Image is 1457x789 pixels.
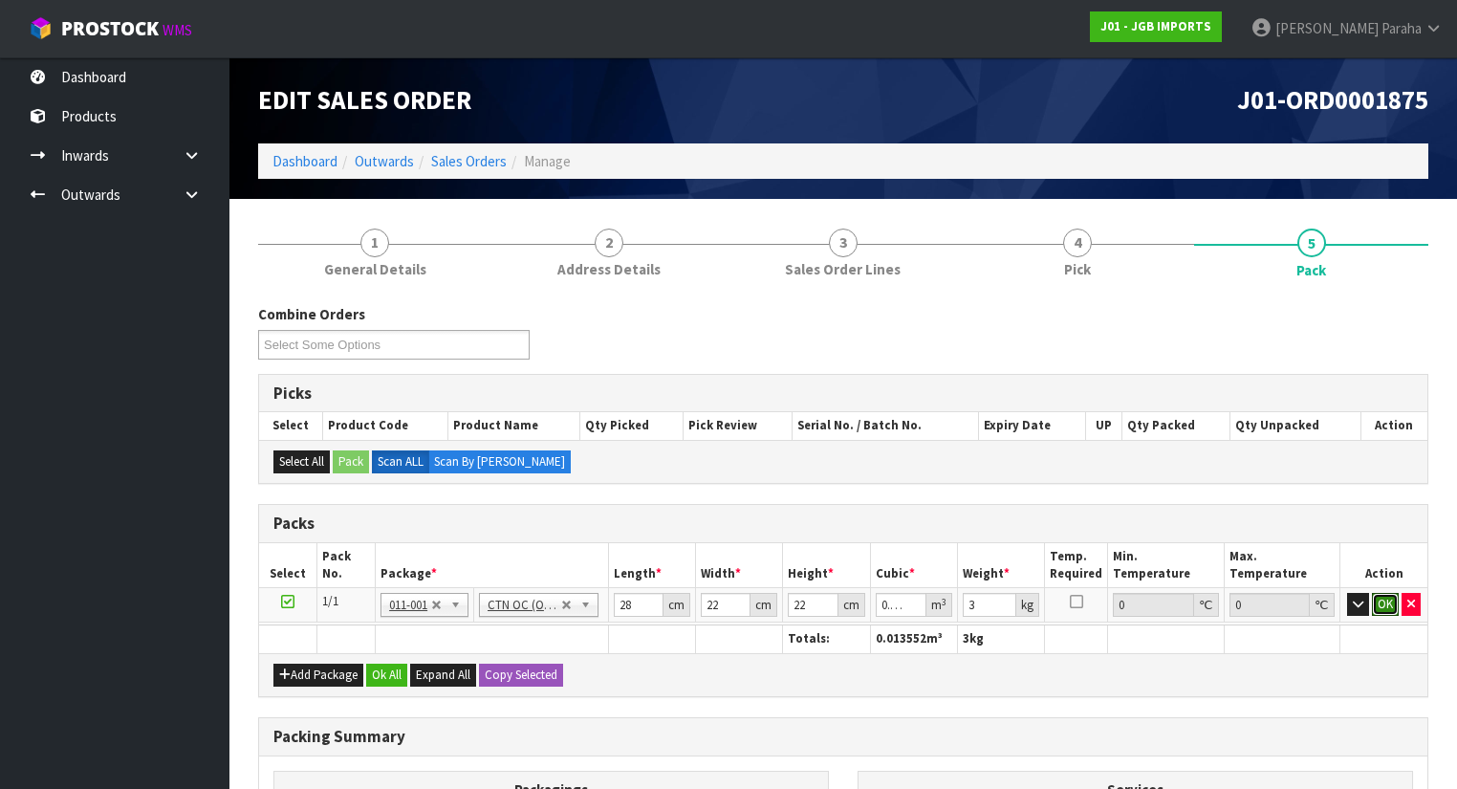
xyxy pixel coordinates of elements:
span: ProStock [61,16,159,41]
h3: Picks [273,384,1413,403]
th: Name [492,624,697,668]
th: Cubic [870,543,957,588]
h3: Packing Summary [273,728,1413,746]
img: cube-alt.png [29,16,53,40]
th: Pick Review [683,412,792,439]
span: [PERSON_NAME] [1275,19,1379,37]
th: Code [376,624,492,668]
span: J01-ORD0001875 [1237,83,1428,116]
button: Select All [273,450,330,473]
th: Serial No. / Batch No. [697,624,872,668]
button: Pack [333,450,369,473]
span: Manage [524,152,571,170]
label: Scan By [PERSON_NAME] [428,450,571,473]
th: Product Name [448,412,580,439]
small: WMS [163,21,192,39]
span: 0.013552 [876,630,926,647]
th: Qty Packed [960,624,1048,668]
span: 1/1 [322,593,338,609]
th: Select [259,412,323,439]
th: Action [1339,624,1427,668]
span: Edit Sales Order [258,83,471,116]
th: Pack No. [317,543,376,588]
button: OK [1372,593,1399,616]
a: Sales Orders [431,152,507,170]
div: cm [838,593,865,617]
div: cm [750,593,777,617]
th: Max. Temperature [1223,624,1339,668]
span: General Details [324,259,426,279]
th: Height [783,543,870,588]
div: kg [1016,593,1039,617]
span: 4 [1063,229,1092,257]
span: 5 [1297,229,1326,257]
a: J01 - JGB IMPORTS [1090,11,1222,42]
th: UP [1085,412,1122,439]
span: 3 [963,630,969,647]
label: Combine Orders [258,304,365,324]
div: cm [663,593,690,617]
button: Add Package [273,664,363,687]
strong: J01 - JGB IMPORTS [1100,18,1211,34]
sup: 3 [942,596,946,608]
th: Expiry Date [873,624,961,668]
th: Select [259,543,317,588]
span: Expand All [416,667,470,683]
a: Outwards [355,152,414,170]
h3: Packs [273,515,1413,533]
span: CTN OC (OCCASIONAL) [488,594,561,617]
div: ℃ [1194,593,1219,617]
th: Serial No. / Batch No. [793,412,978,439]
button: Copy Selected [479,664,563,687]
th: Min. Temperature [1106,624,1223,668]
th: Expiry Date [978,412,1085,439]
a: Dashboard [272,152,337,170]
th: Action [1340,543,1427,588]
span: Sales Order Lines [785,259,901,279]
th: # [259,624,376,668]
th: Qty Packed [1122,412,1230,439]
div: ℃ [1310,593,1335,617]
th: kg [958,625,1045,653]
th: Weight [958,543,1045,588]
th: Package [376,543,609,588]
button: Ok All [366,664,407,687]
span: 011-001 [389,594,431,617]
th: Totals: [783,625,870,653]
th: Temp. Required [1045,543,1108,588]
span: 2 [595,229,623,257]
th: Qty Picked [580,412,684,439]
button: Expand All [410,664,476,687]
th: Product Code [323,412,448,439]
th: Action [1360,412,1427,439]
label: Scan ALL [372,450,429,473]
th: m³ [870,625,957,653]
span: Pack [1296,260,1326,280]
th: Width [696,543,783,588]
span: Address Details [557,259,661,279]
th: Max. Temperature [1224,543,1340,588]
span: 1 [360,229,389,257]
th: Min. Temperature [1108,543,1225,588]
div: m [926,593,952,617]
th: Length [609,543,696,588]
th: Qty Unpacked [1230,412,1361,439]
span: Pick [1064,259,1091,279]
th: DG Class [1048,624,1106,668]
span: 3 [829,229,858,257]
span: Paraha [1381,19,1422,37]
